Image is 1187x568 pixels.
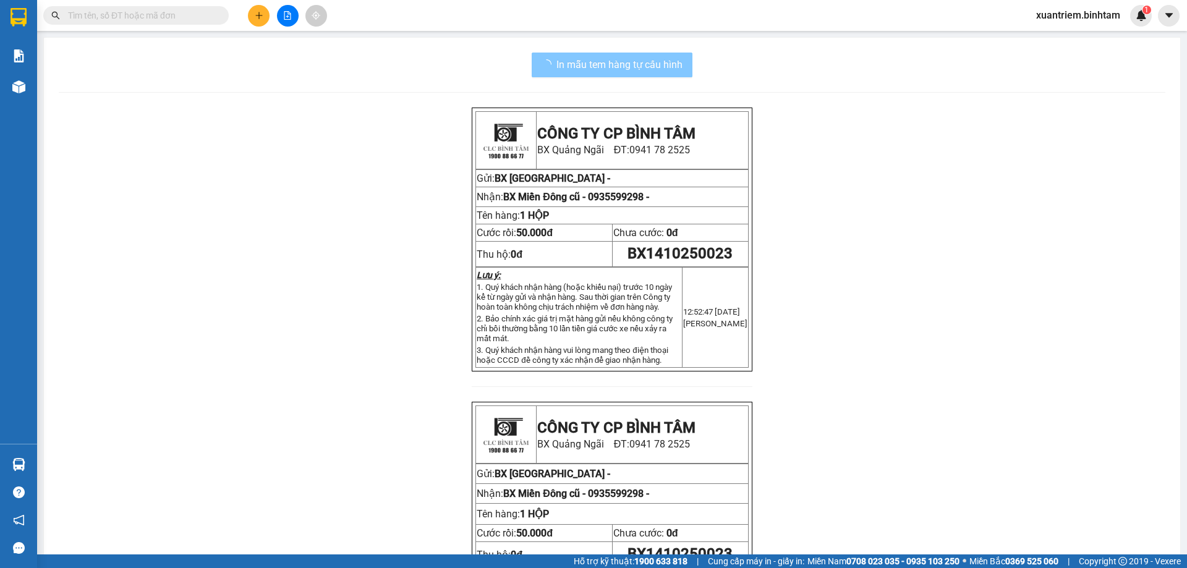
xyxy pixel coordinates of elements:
[963,559,966,564] span: ⚪️
[277,5,299,27] button: file-add
[1142,6,1151,14] sup: 1
[511,549,522,561] strong: 0đ
[477,468,610,480] span: Gửi:
[248,5,270,27] button: plus
[1005,556,1058,566] strong: 0369 525 060
[503,488,649,499] span: BX Miền Đông cũ -
[1068,554,1070,568] span: |
[477,508,549,520] span: Tên hàng:
[1136,10,1147,21] img: icon-new-feature
[542,59,556,69] span: loading
[532,53,692,77] button: In mẫu tem hàng tự cấu hình
[537,144,691,156] span: BX Quảng Ngãi ĐT:
[477,270,501,280] strong: Lưu ý:
[13,486,25,498] span: question-circle
[11,8,27,27] img: logo-vxr
[5,71,23,83] span: Gửi:
[283,11,292,20] span: file-add
[683,307,740,316] span: 12:52:47 [DATE]
[12,458,25,471] img: warehouse-icon
[537,419,696,436] strong: CÔNG TY CP BÌNH TÂM
[1164,10,1175,21] span: caret-down
[666,527,678,539] span: 0đ
[1118,557,1127,566] span: copyright
[520,210,549,221] span: 1 HỘP
[12,80,25,93] img: warehouse-icon
[846,556,959,566] strong: 0708 023 035 - 0935 103 250
[708,554,804,568] span: Cung cấp máy in - giấy in:
[51,11,60,20] span: search
[1026,7,1130,23] span: xuantriem.binhtam
[503,191,649,203] span: BX Miền Đông cũ -
[116,88,177,100] span: 0935599298 -
[628,545,733,562] span: BX1410250023
[588,488,649,499] span: 0935599298 -
[44,43,172,67] span: 0941 78 2525
[495,172,610,184] span: BX [GEOGRAPHIC_DATA] -
[477,172,495,184] span: Gửi:
[556,57,683,72] span: In mẫu tem hàng tự cấu hình
[516,527,553,539] span: 50.000đ
[68,9,214,22] input: Tìm tên, số ĐT hoặc mã đơn
[634,556,687,566] strong: 1900 633 818
[44,7,168,41] strong: CÔNG TY CP BÌNH TÂM
[628,245,733,262] span: BX1410250023
[613,227,678,239] span: Chưa cước:
[5,9,42,65] img: logo
[478,407,534,462] img: logo
[305,5,327,27] button: aim
[312,11,320,20] span: aim
[495,468,610,480] span: BX [GEOGRAPHIC_DATA] -
[629,144,690,156] span: 0941 78 2525
[516,227,553,239] span: 50.000đ
[588,191,649,203] span: 0935599298 -
[13,514,25,526] span: notification
[477,191,649,203] span: Nhận:
[23,71,138,83] span: BX [GEOGRAPHIC_DATA] -
[477,282,672,312] span: 1. Quý khách nhận hàng (hoặc khiếu nại) trước 10 ngày kể từ ngày gửi và nhận hàng. Sau thời gian ...
[478,112,534,168] img: logo
[477,549,522,561] span: Thu hộ:
[574,554,687,568] span: Hỗ trợ kỹ thuật:
[1158,5,1180,27] button: caret-down
[969,554,1058,568] span: Miền Bắc
[697,554,699,568] span: |
[666,227,678,239] span: 0đ
[255,11,263,20] span: plus
[477,314,673,343] span: 2. Bảo chính xác giá trị mặt hàng gửi nếu không công ty chỉ bồi thường bằng 10 lần tiền giá cước ...
[477,210,549,221] span: Tên hàng:
[44,43,172,67] span: BX Quảng Ngãi ĐT:
[1144,6,1149,14] span: 1
[537,125,696,142] strong: CÔNG TY CP BÌNH TÂM
[613,527,678,539] span: Chưa cước:
[477,488,649,499] span: Nhận:
[32,88,177,100] span: BX Miền Đông cũ -
[13,542,25,554] span: message
[629,438,690,450] span: 0941 78 2525
[683,319,747,328] span: [PERSON_NAME]
[520,508,549,520] span: 1 HỘP
[477,527,553,539] span: Cước rồi:
[537,438,691,450] span: BX Quảng Ngãi ĐT:
[477,227,553,239] span: Cước rồi:
[511,248,522,260] strong: 0đ
[5,88,177,100] span: Nhận:
[477,248,522,260] span: Thu hộ:
[12,49,25,62] img: solution-icon
[477,345,668,365] span: 3. Quý khách nhận hàng vui lòng mang theo điện thoại hoặc CCCD đề công ty xác nhận để giao nhận h...
[807,554,959,568] span: Miền Nam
